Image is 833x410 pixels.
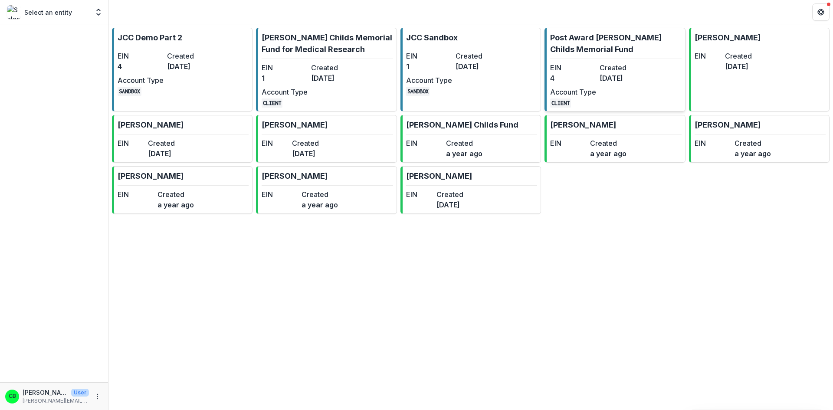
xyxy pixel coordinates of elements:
button: Get Help [812,3,830,21]
dd: [DATE] [148,148,175,159]
dt: EIN [406,138,443,148]
dt: Created [446,138,482,148]
a: [PERSON_NAME]EINCreated[DATE] [112,115,253,163]
dt: Account Type [118,75,164,85]
dd: a year ago [735,148,771,159]
button: More [92,391,103,402]
dd: [DATE] [167,61,213,72]
p: [PERSON_NAME] [550,119,616,131]
a: [PERSON_NAME]EINCreated[DATE] [689,28,830,112]
dt: EIN [118,138,144,148]
a: [PERSON_NAME]EINCreateda year ago [689,115,830,163]
dt: Created [167,51,213,61]
dt: EIN [550,138,587,148]
a: Post Award [PERSON_NAME] Childs Memorial FundEIN4Created[DATE]Account TypeCLIENT [544,28,685,112]
dt: EIN [406,51,452,61]
dt: EIN [118,189,154,200]
dt: Created [735,138,771,148]
dt: EIN [262,189,298,200]
p: Select an entity [24,8,72,17]
dt: Created [148,138,175,148]
code: CLIENT [262,98,282,108]
a: JCC Demo Part 2EIN4Created[DATE]Account TypeSANDBOX [112,28,253,112]
dd: [DATE] [725,61,752,72]
dd: [DATE] [436,200,463,210]
dt: Account Type [406,75,452,85]
dt: EIN [695,51,721,61]
dd: 4 [550,73,596,83]
p: [PERSON_NAME] Childs Memorial Fund for Medical Research [262,32,393,55]
dd: [DATE] [311,73,357,83]
dd: a year ago [302,200,338,210]
dt: Created [590,138,626,148]
dd: 1 [262,73,308,83]
button: Open entity switcher [92,3,105,21]
dt: Created [600,62,646,73]
a: [PERSON_NAME]EINCreated[DATE] [400,166,541,214]
code: CLIENT [550,98,571,108]
a: [PERSON_NAME] Childs FundEINCreateda year ago [400,115,541,163]
dt: Created [311,62,357,73]
div: Christina Bruno [9,394,16,399]
dd: a year ago [157,200,194,210]
p: Post Award [PERSON_NAME] Childs Memorial Fund [550,32,681,55]
a: JCC SandboxEIN1Created[DATE]Account TypeSANDBOX [400,28,541,112]
dd: [DATE] [456,61,502,72]
dt: Account Type [550,87,596,97]
dt: EIN [118,51,164,61]
dt: Created [302,189,338,200]
p: User [71,389,89,397]
dt: Created [456,51,502,61]
dd: 4 [118,61,164,72]
a: [PERSON_NAME]EINCreateda year ago [544,115,685,163]
dt: EIN [262,138,289,148]
img: Select an entity [7,5,21,19]
p: [PERSON_NAME] [262,119,328,131]
dt: EIN [550,62,596,73]
p: JCC Demo Part 2 [118,32,182,43]
p: [PERSON_NAME] [695,32,761,43]
p: [PERSON_NAME] [118,170,184,182]
dd: [DATE] [600,73,646,83]
dd: a year ago [590,148,626,159]
dd: 1 [406,61,452,72]
a: [PERSON_NAME]EINCreateda year ago [112,166,253,214]
code: SANDBOX [118,87,141,96]
p: JCC Sandbox [406,32,458,43]
dt: Created [436,189,463,200]
p: [PERSON_NAME] [695,119,761,131]
code: SANDBOX [406,87,430,96]
p: [PERSON_NAME] [262,170,328,182]
dd: [DATE] [292,148,319,159]
dd: a year ago [446,148,482,159]
a: [PERSON_NAME]EINCreated[DATE] [256,115,397,163]
a: [PERSON_NAME]EINCreateda year ago [256,166,397,214]
dt: Account Type [262,87,308,97]
dt: EIN [262,62,308,73]
a: [PERSON_NAME] Childs Memorial Fund for Medical ResearchEIN1Created[DATE]Account TypeCLIENT [256,28,397,112]
dt: EIN [406,189,433,200]
dt: EIN [695,138,731,148]
p: [PERSON_NAME] [118,119,184,131]
p: [PERSON_NAME][EMAIL_ADDRESS][PERSON_NAME][DOMAIN_NAME] [23,397,89,405]
p: [PERSON_NAME] Childs Fund [406,119,518,131]
dt: Created [157,189,194,200]
dt: Created [292,138,319,148]
dt: Created [725,51,752,61]
p: [PERSON_NAME] [23,388,68,397]
p: [PERSON_NAME] [406,170,472,182]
